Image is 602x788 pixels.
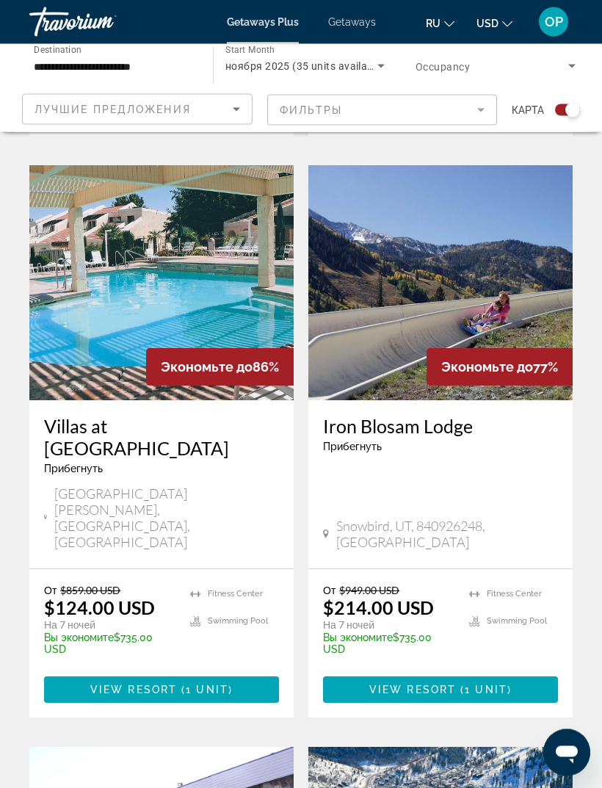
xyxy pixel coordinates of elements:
button: Change language [426,12,454,34]
span: От [44,585,57,597]
p: $214.00 USD [323,597,434,619]
span: Прибегнуть [323,441,382,453]
span: ноября 2025 (35 units available) [225,60,385,72]
span: ( ) [177,684,233,696]
span: От [323,585,336,597]
p: На 7 ночей [323,619,454,632]
span: [GEOGRAPHIC_DATA][PERSON_NAME], [GEOGRAPHIC_DATA], [GEOGRAPHIC_DATA] [54,486,279,551]
a: Getaways Plus [227,16,299,28]
span: Fitness Center [487,590,542,599]
img: 0237E01X.jpg [29,166,294,401]
button: Filter [267,94,498,126]
iframe: Кнопка запуска окна обмена сообщениями [543,729,590,776]
div: 77% [427,349,573,386]
span: Occupancy [416,61,470,73]
p: $735.00 USD [44,632,175,656]
span: 1 unit [186,684,228,696]
span: View Resort [369,684,456,696]
span: ( ) [456,684,512,696]
span: Swimming Pool [487,617,547,626]
mat-select: Sort by [35,101,240,118]
img: ii_ibl6.jpg [308,166,573,401]
span: Вы экономите [44,632,114,644]
span: $949.00 USD [339,585,399,597]
span: Destination [34,45,81,55]
span: ru [426,18,440,29]
a: Getaways [328,16,376,28]
span: Swimming Pool [208,617,268,626]
span: 1 unit [465,684,507,696]
p: $124.00 USD [44,597,155,619]
button: Change currency [476,12,512,34]
button: View Resort(1 unit) [323,677,558,704]
a: Villas at [GEOGRAPHIC_DATA] [44,416,279,460]
span: Вы экономите [323,632,393,644]
span: карта [512,100,544,120]
button: User Menu [534,7,573,37]
span: Start Month [225,46,275,56]
a: Iron Blosam Lodge [323,416,558,438]
a: Travorium [29,3,176,41]
span: $859.00 USD [60,585,120,597]
span: Fitness Center [208,590,263,599]
p: $735.00 USD [323,632,454,656]
span: Лучшие предложения [35,104,191,115]
span: Snowbird, UT, 840926248, [GEOGRAPHIC_DATA] [336,518,558,551]
p: На 7 ночей [44,619,175,632]
div: 86% [146,349,294,386]
span: Экономьте до [161,360,253,375]
span: Прибегнуть [44,463,103,475]
span: OP [545,15,563,29]
span: USD [476,18,498,29]
span: View Resort [90,684,177,696]
span: Экономьте до [441,360,533,375]
button: View Resort(1 unit) [44,677,279,704]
